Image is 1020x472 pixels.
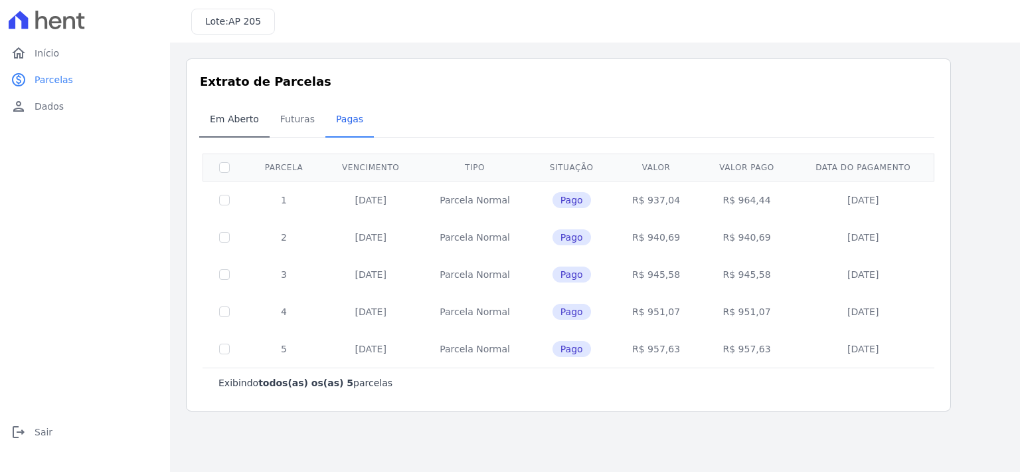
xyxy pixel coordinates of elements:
[552,229,591,245] span: Pago
[794,256,932,293] td: [DATE]
[11,98,27,114] i: person
[699,154,794,181] th: Valor pago
[246,293,322,330] td: 4
[419,219,530,256] td: Parcela Normal
[218,376,392,390] p: Exibindo parcelas
[246,330,322,368] td: 5
[699,256,794,293] td: R$ 945,58
[5,93,165,120] a: personDados
[794,293,932,330] td: [DATE]
[202,106,267,132] span: Em Aberto
[613,256,700,293] td: R$ 945,58
[219,306,230,317] input: Só é possível selecionar pagamentos em aberto
[699,293,794,330] td: R$ 951,07
[219,344,230,354] input: Só é possível selecionar pagamentos em aberto
[322,154,419,181] th: Vencimento
[219,269,230,280] input: Só é possível selecionar pagamentos em aberto
[531,154,613,181] th: Situação
[419,256,530,293] td: Parcela Normal
[322,181,419,219] td: [DATE]
[613,293,700,330] td: R$ 951,07
[5,40,165,66] a: homeInício
[322,330,419,368] td: [DATE]
[35,47,59,60] span: Início
[419,330,530,368] td: Parcela Normal
[552,341,591,357] span: Pago
[270,103,325,138] a: Futuras
[199,103,270,138] a: Em Aberto
[322,256,419,293] td: [DATE]
[205,15,261,29] h3: Lote:
[35,100,64,113] span: Dados
[552,304,591,320] span: Pago
[322,293,419,330] td: [DATE]
[552,192,591,208] span: Pago
[325,103,374,138] a: Pagas
[794,181,932,219] td: [DATE]
[613,154,700,181] th: Valor
[5,419,165,445] a: logoutSair
[613,330,700,368] td: R$ 957,63
[552,267,591,283] span: Pago
[258,378,353,388] b: todos(as) os(as) 5
[794,330,932,368] td: [DATE]
[228,16,261,27] span: AP 205
[11,424,27,440] i: logout
[219,195,230,205] input: Só é possível selecionar pagamentos em aberto
[11,72,27,88] i: paid
[35,73,73,86] span: Parcelas
[322,219,419,256] td: [DATE]
[200,72,937,90] h3: Extrato de Parcelas
[272,106,323,132] span: Futuras
[419,154,530,181] th: Tipo
[246,256,322,293] td: 3
[219,232,230,243] input: Só é possível selecionar pagamentos em aberto
[246,181,322,219] td: 1
[5,66,165,93] a: paidParcelas
[699,330,794,368] td: R$ 957,63
[419,293,530,330] td: Parcela Normal
[699,219,794,256] td: R$ 940,69
[328,106,371,132] span: Pagas
[419,181,530,219] td: Parcela Normal
[794,219,932,256] td: [DATE]
[11,45,27,61] i: home
[246,219,322,256] td: 2
[699,181,794,219] td: R$ 964,44
[35,425,52,439] span: Sair
[246,154,322,181] th: Parcela
[613,181,700,219] td: R$ 937,04
[794,154,932,181] th: Data do pagamento
[613,219,700,256] td: R$ 940,69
